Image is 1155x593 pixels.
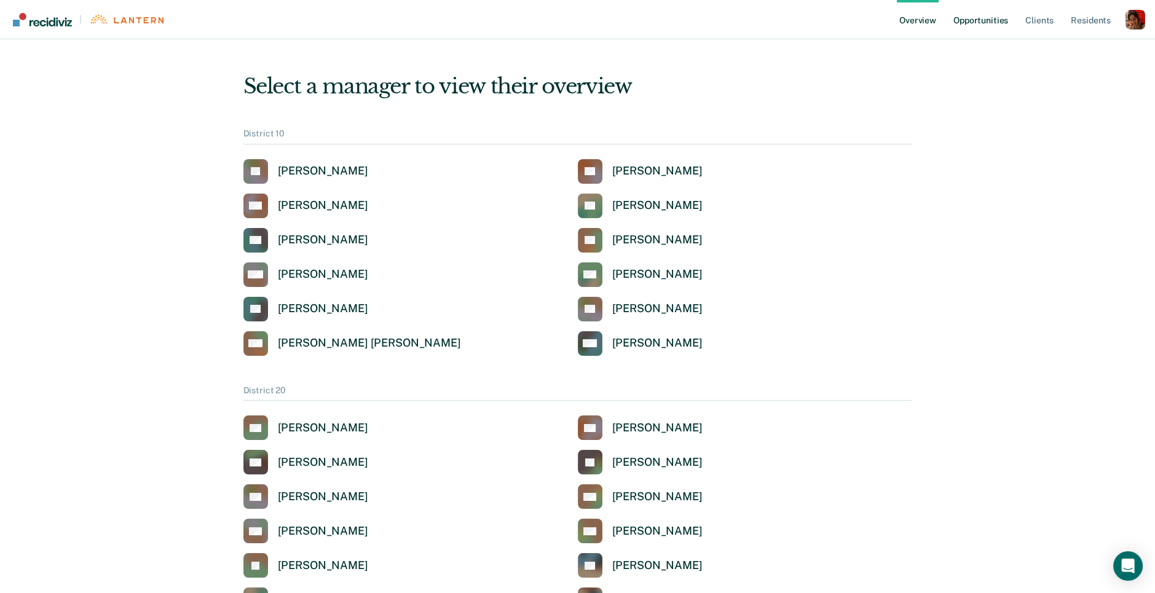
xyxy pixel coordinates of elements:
[243,159,368,184] a: [PERSON_NAME]
[578,415,703,440] a: [PERSON_NAME]
[578,450,703,474] a: [PERSON_NAME]
[578,553,703,578] a: [PERSON_NAME]
[612,455,703,469] div: [PERSON_NAME]
[278,455,368,469] div: [PERSON_NAME]
[612,233,703,247] div: [PERSON_NAME]
[13,13,72,26] img: Recidiviz
[1113,551,1143,581] div: Open Intercom Messenger
[578,331,703,356] a: [PERSON_NAME]
[278,490,368,504] div: [PERSON_NAME]
[278,198,368,213] div: [PERSON_NAME]
[243,228,368,253] a: [PERSON_NAME]
[243,74,912,99] div: Select a manager to view their overview
[612,490,703,504] div: [PERSON_NAME]
[243,262,368,287] a: [PERSON_NAME]
[278,559,368,573] div: [PERSON_NAME]
[612,421,703,435] div: [PERSON_NAME]
[612,336,703,350] div: [PERSON_NAME]
[612,164,703,178] div: [PERSON_NAME]
[243,484,368,509] a: [PERSON_NAME]
[578,228,703,253] a: [PERSON_NAME]
[578,484,703,509] a: [PERSON_NAME]
[243,450,368,474] a: [PERSON_NAME]
[278,302,368,316] div: [PERSON_NAME]
[278,233,368,247] div: [PERSON_NAME]
[89,15,164,24] img: Lantern
[612,559,703,573] div: [PERSON_NAME]
[243,331,461,356] a: [PERSON_NAME] [PERSON_NAME]
[578,297,703,321] a: [PERSON_NAME]
[243,415,368,440] a: [PERSON_NAME]
[612,524,703,538] div: [PERSON_NAME]
[243,385,912,401] div: District 20
[578,262,703,287] a: [PERSON_NAME]
[243,519,368,543] a: [PERSON_NAME]
[278,164,368,178] div: [PERSON_NAME]
[278,421,368,435] div: [PERSON_NAME]
[278,336,461,350] div: [PERSON_NAME] [PERSON_NAME]
[278,267,368,281] div: [PERSON_NAME]
[72,14,89,25] span: |
[578,519,703,543] a: [PERSON_NAME]
[612,267,703,281] div: [PERSON_NAME]
[243,297,368,321] a: [PERSON_NAME]
[612,302,703,316] div: [PERSON_NAME]
[278,524,368,538] div: [PERSON_NAME]
[578,159,703,184] a: [PERSON_NAME]
[578,194,703,218] a: [PERSON_NAME]
[612,198,703,213] div: [PERSON_NAME]
[243,194,368,218] a: [PERSON_NAME]
[1125,10,1145,29] button: Profile dropdown button
[243,553,368,578] a: [PERSON_NAME]
[243,128,912,144] div: District 10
